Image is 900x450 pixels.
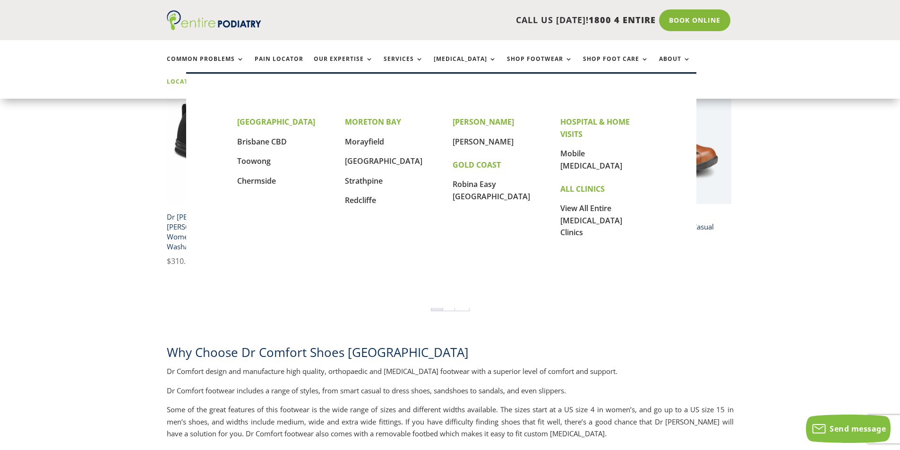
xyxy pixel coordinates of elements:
[167,256,194,266] bdi: 310.00
[167,23,261,32] a: Entire Podiatry
[237,176,276,186] a: Chermside
[167,404,734,447] p: Some of the great features of this footwear is the wide range of sizes and different widths avail...
[560,117,630,139] strong: HOSPITAL & HOME VISITS
[167,78,214,99] a: Locations
[167,79,292,204] img: Dr Comfort Marla Women's Shoe Black
[167,79,292,268] a: Dr Comfort Marla Women's Shoe BlackDr [PERSON_NAME] – [PERSON_NAME] Double Depth Women’s Shoe – B...
[560,148,622,171] a: Mobile [MEDICAL_DATA]
[345,117,401,127] strong: MORETON BAY
[167,385,734,404] p: Dr Comfort footwear includes a range of styles, from smart casual to dress shoes, sandshoes to sa...
[453,179,530,202] a: Robina Easy [GEOGRAPHIC_DATA]
[237,136,287,147] a: Brisbane CBD
[345,195,376,205] a: Redcliffe
[830,424,886,434] span: Send message
[167,296,734,315] nav: Product Pagination
[314,56,373,76] a: Our Expertise
[659,56,691,76] a: About
[345,136,384,147] a: Morayfield
[237,156,271,166] a: Toowong
[453,117,514,127] strong: [PERSON_NAME]
[384,56,423,76] a: Services
[167,365,734,385] p: Dr Comfort design and manufacture high quality, orthopaedic and [MEDICAL_DATA] footwear with a su...
[453,136,514,147] a: [PERSON_NAME]
[434,56,497,76] a: [MEDICAL_DATA]
[453,160,501,170] strong: GOLD COAST
[345,156,422,166] a: [GEOGRAPHIC_DATA]
[583,56,649,76] a: Shop Foot Care
[167,56,244,76] a: Common Problems
[560,184,605,194] strong: ALL CLINICS
[659,9,730,31] a: Book Online
[345,176,383,186] a: Strathpine
[167,10,261,30] img: logo (1)
[167,344,734,365] h2: Why Choose Dr Comfort Shoes [GEOGRAPHIC_DATA]
[167,256,171,266] span: $
[255,56,303,76] a: Pain Locator
[237,117,315,127] strong: [GEOGRAPHIC_DATA]
[806,415,891,443] button: Send message
[589,14,656,25] span: 1800 4 ENTIRE
[560,203,622,238] a: View All Entire [MEDICAL_DATA] Clinics
[167,208,292,255] h2: Dr [PERSON_NAME] – [PERSON_NAME] Double Depth Women’s Shoe – Black – Machine Washable
[507,56,573,76] a: Shop Footwear
[298,14,656,26] p: CALL US [DATE]!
